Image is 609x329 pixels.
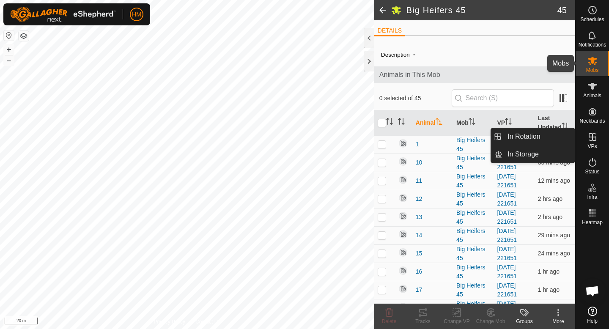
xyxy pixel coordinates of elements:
[416,195,422,203] span: 12
[195,318,220,326] a: Contact Us
[416,158,422,167] span: 10
[398,175,408,185] img: returning off
[494,110,534,136] th: VP
[154,318,185,326] a: Privacy Policy
[456,172,490,190] div: Big Heifers 45
[579,42,606,47] span: Notifications
[4,44,14,55] button: +
[491,146,575,163] li: In Storage
[497,246,517,261] a: [DATE] 221651
[398,266,408,276] img: returning off
[456,281,490,299] div: Big Heifers 45
[4,55,14,66] button: –
[507,318,541,325] div: Groups
[379,94,452,103] span: 0 selected of 45
[497,191,517,207] a: [DATE] 221651
[398,193,408,203] img: returning off
[576,303,609,327] a: Help
[452,89,554,107] input: Search (S)
[502,128,575,145] a: In Rotation
[398,302,408,312] img: returning off
[398,119,405,126] p-sorticon: Activate to sort
[456,227,490,244] div: Big Heifers 45
[497,300,517,316] a: [DATE] 221651
[538,195,562,202] span: 7 Oct 2025, 7:01 pm
[440,318,474,325] div: Change VP
[416,140,419,149] span: 1
[582,220,603,225] span: Heatmap
[19,31,29,41] button: Map Layers
[497,209,517,225] a: [DATE] 221651
[416,285,422,294] span: 17
[491,128,575,145] li: In Rotation
[469,119,475,126] p-sorticon: Activate to sort
[587,195,597,200] span: Infra
[586,68,598,73] span: Mobs
[132,10,141,19] span: HM
[507,149,539,159] span: In Storage
[507,132,540,142] span: In Rotation
[538,268,560,275] span: 7 Oct 2025, 7:47 pm
[538,250,570,257] span: 7 Oct 2025, 9:06 pm
[410,47,419,61] span: -
[416,231,422,240] span: 14
[379,70,570,80] span: Animals in This Mob
[436,119,442,126] p-sorticon: Activate to sort
[416,267,422,276] span: 16
[562,124,568,131] p-sorticon: Activate to sort
[386,119,393,126] p-sorticon: Activate to sort
[579,118,605,123] span: Neckbands
[416,249,422,258] span: 15
[580,278,605,304] div: Open chat
[587,318,598,324] span: Help
[456,154,490,172] div: Big Heifers 45
[497,228,517,243] a: [DATE] 221651
[398,138,408,148] img: returning off
[4,30,14,41] button: Reset Map
[398,156,408,167] img: returning off
[406,318,440,325] div: Tracks
[10,7,116,22] img: Gallagher Logo
[456,208,490,226] div: Big Heifers 45
[541,318,575,325] div: More
[497,264,517,280] a: [DATE] 221651
[585,169,599,174] span: Status
[505,119,512,126] p-sorticon: Activate to sort
[374,26,405,36] li: DETAILS
[538,214,562,220] span: 7 Oct 2025, 6:52 pm
[456,263,490,281] div: Big Heifers 45
[398,284,408,294] img: returning off
[538,232,570,239] span: 7 Oct 2025, 9:01 pm
[583,93,601,98] span: Animals
[398,229,408,239] img: returning off
[535,110,575,136] th: Last Updated
[416,176,422,185] span: 11
[456,245,490,263] div: Big Heifers 45
[398,211,408,221] img: returning off
[412,110,453,136] th: Animal
[474,318,507,325] div: Change Mob
[398,247,408,258] img: returning off
[456,190,490,208] div: Big Heifers 45
[497,173,517,189] a: [DATE] 221651
[538,286,560,293] span: 7 Oct 2025, 8:23 pm
[587,144,597,149] span: VPs
[416,213,422,222] span: 13
[406,5,557,15] h2: Big Heifers 45
[502,146,575,163] a: In Storage
[497,155,517,170] a: [DATE] 221651
[456,299,490,317] div: Big Heifers 45
[580,17,604,22] span: Schedules
[453,110,494,136] th: Mob
[456,136,490,154] div: Big Heifers 45
[497,282,517,298] a: [DATE] 221651
[538,177,570,184] span: 7 Oct 2025, 9:19 pm
[557,4,567,16] span: 45
[382,318,397,324] span: Delete
[381,52,410,58] label: Description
